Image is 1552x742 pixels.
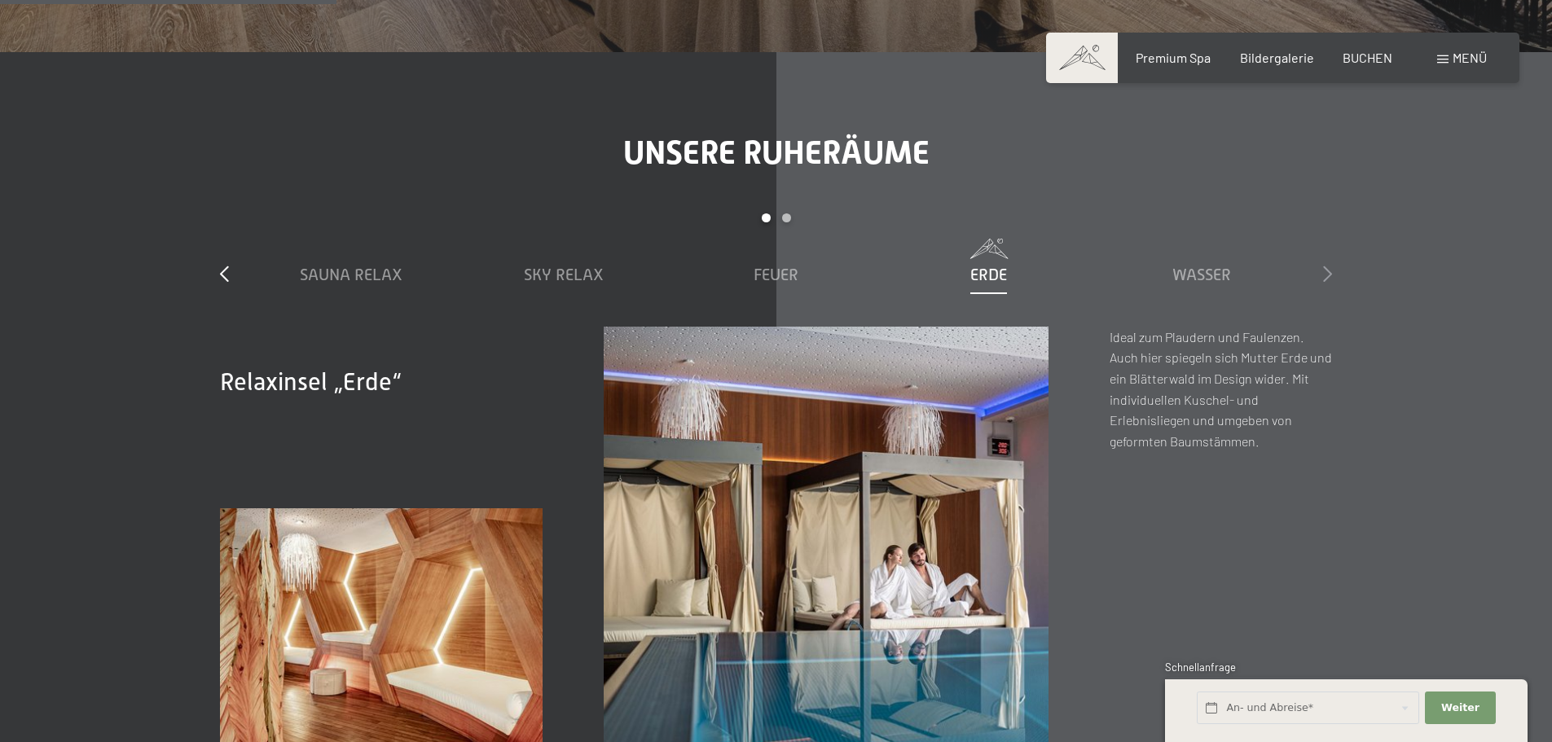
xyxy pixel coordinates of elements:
div: Carousel Page 2 [782,213,791,222]
span: Feuer [754,266,798,283]
a: BUCHEN [1343,50,1392,65]
span: Menü [1453,50,1487,65]
span: Weiter [1441,700,1479,715]
span: Wasser [1172,266,1231,283]
div: Carousel Page 1 (Current Slide) [762,213,771,222]
a: Premium Spa [1136,50,1211,65]
a: Bildergalerie [1240,50,1314,65]
p: Ideal zum Plaudern und Faulenzen. Auch hier spiegeln sich Mutter Erde und ein Blätterwald im Desi... [1110,327,1332,452]
span: Sauna Relax [300,266,402,283]
span: Sky Relax [524,266,604,283]
span: Schnellanfrage [1165,661,1236,674]
span: Erde [970,266,1007,283]
button: Weiter [1425,692,1495,725]
span: Unsere Ruheräume [623,134,930,172]
div: Carousel Pagination [244,213,1308,239]
span: Relaxinsel „Erde“ [220,368,402,396]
